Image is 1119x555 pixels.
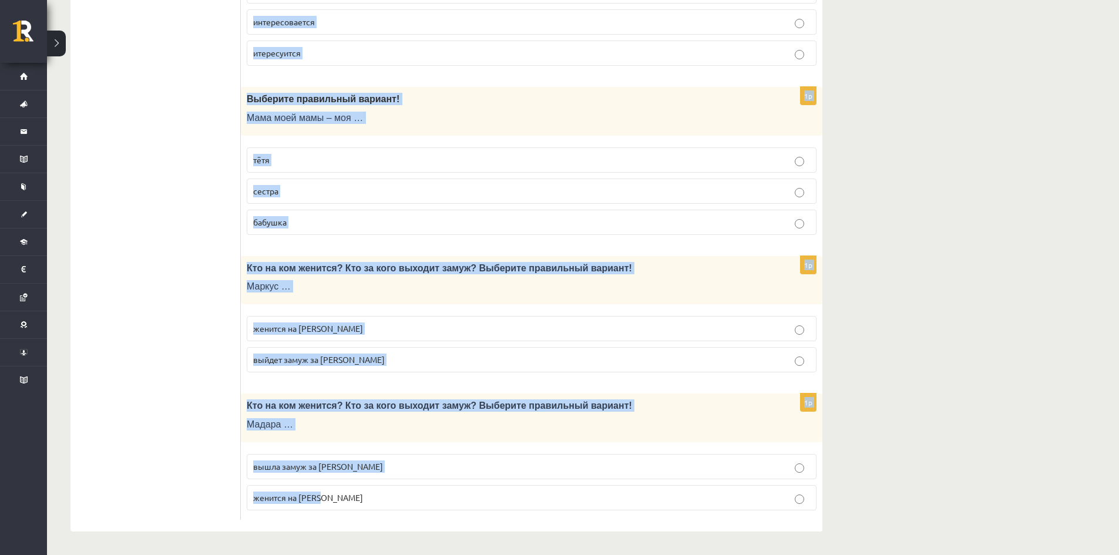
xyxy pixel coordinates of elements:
span: Кто на ком женится? Кто за кого выходит замуж? Выберите правильный вариант! [247,263,632,273]
a: Rīgas 1. Tālmācības vidusskola [13,21,47,50]
input: выйдет замуж за [PERSON_NAME] [795,356,804,366]
span: тётя [253,154,270,165]
span: Выберите правильный вариант! [247,94,399,104]
input: женится на [PERSON_NAME] [795,495,804,504]
span: интересовается [253,16,315,27]
span: вышла замуж за [PERSON_NAME] [253,461,383,472]
span: Кто на ком женится? Кто за кого выходит замуж? Выберите правильный вариант! [247,401,632,411]
span: выйдет замуж за [PERSON_NAME] [253,354,385,365]
input: тётя [795,157,804,166]
p: 1p [800,393,816,412]
span: женится на [PERSON_NAME] [253,492,363,503]
input: сестра [795,188,804,197]
span: бабушка [253,217,287,227]
span: Мама моей мамы – моя … [247,113,363,123]
span: Маркус … [247,281,291,291]
input: интересовается [795,19,804,28]
p: 1p [800,86,816,105]
span: женится на [PERSON_NAME] [253,323,363,334]
p: 1p [800,255,816,274]
input: бабушка [795,219,804,228]
span: Мадара … [247,419,293,429]
span: итересуится [253,48,301,58]
span: сестра [253,186,278,196]
input: вышла замуж за [PERSON_NAME] [795,463,804,473]
input: итересуится [795,50,804,59]
input: женится на [PERSON_NAME] [795,325,804,335]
